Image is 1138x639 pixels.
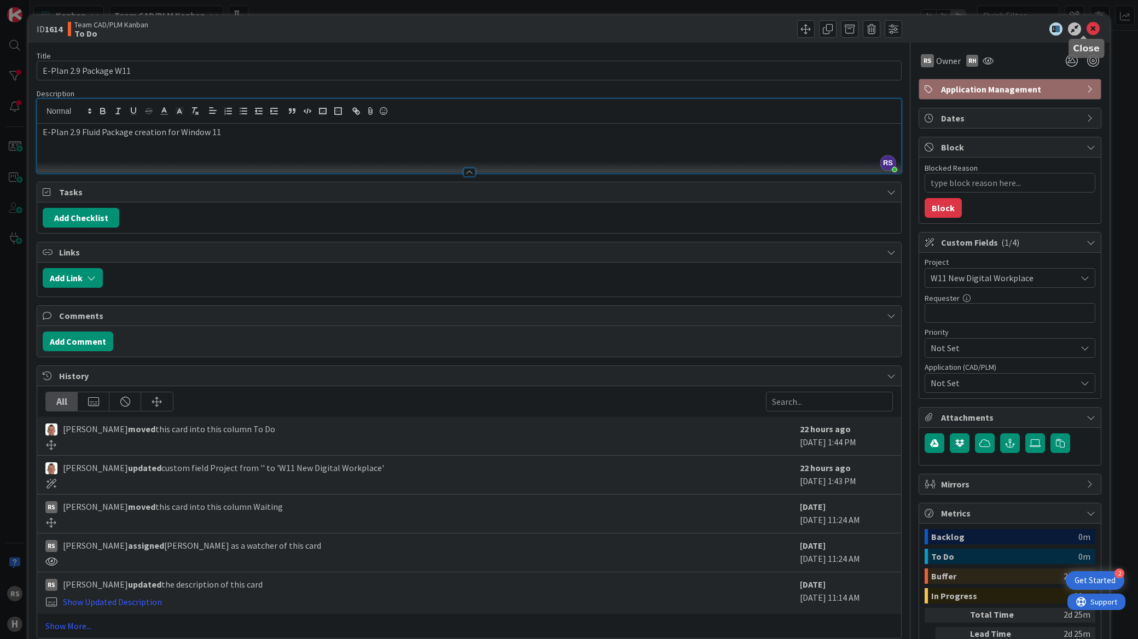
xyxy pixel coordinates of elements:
[43,332,113,351] button: Add Comment
[800,578,893,608] div: [DATE] 11:14 AM
[931,549,1078,564] div: To Do
[1078,529,1090,544] div: 0m
[45,619,893,632] a: Show More...
[63,500,283,513] span: [PERSON_NAME] this card into this column Waiting
[128,462,161,473] b: updated
[925,293,960,303] label: Requester
[970,608,1030,623] div: Total Time
[128,540,164,551] b: assigned
[931,376,1076,390] span: Not Set
[921,54,934,67] div: RS
[59,309,881,322] span: Comments
[37,22,62,36] span: ID
[63,578,263,591] span: [PERSON_NAME] the description of this card
[966,55,978,67] div: RH
[941,83,1081,96] span: Application Management
[1075,575,1116,586] div: Get Started
[59,185,881,199] span: Tasks
[800,539,893,566] div: [DATE] 11:24 AM
[37,51,51,61] label: Title
[43,268,103,288] button: Add Link
[941,112,1081,125] span: Dates
[925,258,1095,266] div: Project
[45,579,57,591] div: RS
[45,423,57,435] img: TJ
[59,369,881,382] span: History
[1001,237,1019,248] span: ( 1/4 )
[931,270,1071,286] span: W11 New Digital Workplace
[941,411,1081,424] span: Attachments
[941,141,1081,154] span: Block
[37,61,902,80] input: type card name here...
[46,392,78,411] div: All
[128,423,155,434] b: moved
[931,568,1064,584] div: Buffer
[1078,549,1090,564] div: 0m
[1064,568,1090,584] div: 2d 14m
[941,507,1081,520] span: Metrics
[925,198,962,218] button: Block
[43,208,119,228] button: Add Checklist
[45,540,57,552] div: RS
[800,422,893,450] div: [DATE] 1:44 PM
[45,501,57,513] div: RS
[925,363,1095,371] div: Application (CAD/PLM)
[59,246,881,259] span: Links
[1114,568,1124,578] div: 2
[63,461,384,474] span: [PERSON_NAME] custom field Project from '' to 'W11 New Digital Workplace'
[936,54,961,67] span: Owner
[941,236,1081,249] span: Custom Fields
[766,392,893,411] input: Search...
[941,478,1081,491] span: Mirrors
[800,579,826,590] b: [DATE]
[63,422,275,435] span: [PERSON_NAME] this card into this column To Do
[925,328,1095,336] div: Priority
[128,501,155,512] b: moved
[800,500,893,527] div: [DATE] 11:24 AM
[800,540,826,551] b: [DATE]
[128,579,161,590] b: updated
[43,126,896,138] p: E-Plan 2.9 Fluid Package creation for Window 11
[23,2,50,15] span: Support
[74,20,148,29] span: Team CAD/PLM Kanban
[931,340,1071,356] span: Not Set
[931,588,1074,603] div: In Progress
[37,89,74,98] span: Description
[1073,43,1100,54] h5: Close
[45,462,57,474] img: TJ
[1035,608,1090,623] div: 2d 25m
[800,461,893,489] div: [DATE] 1:43 PM
[880,155,896,171] span: RS
[931,529,1078,544] div: Backlog
[74,29,148,38] b: To Do
[800,501,826,512] b: [DATE]
[925,163,978,173] label: Blocked Reason
[63,539,321,552] span: [PERSON_NAME] [PERSON_NAME] as a watcher of this card
[1066,571,1124,590] div: Open Get Started checklist, remaining modules: 2
[800,462,851,473] b: 22 hours ago
[800,423,851,434] b: 22 hours ago
[45,24,62,34] b: 1614
[63,596,162,607] a: Show Updated Description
